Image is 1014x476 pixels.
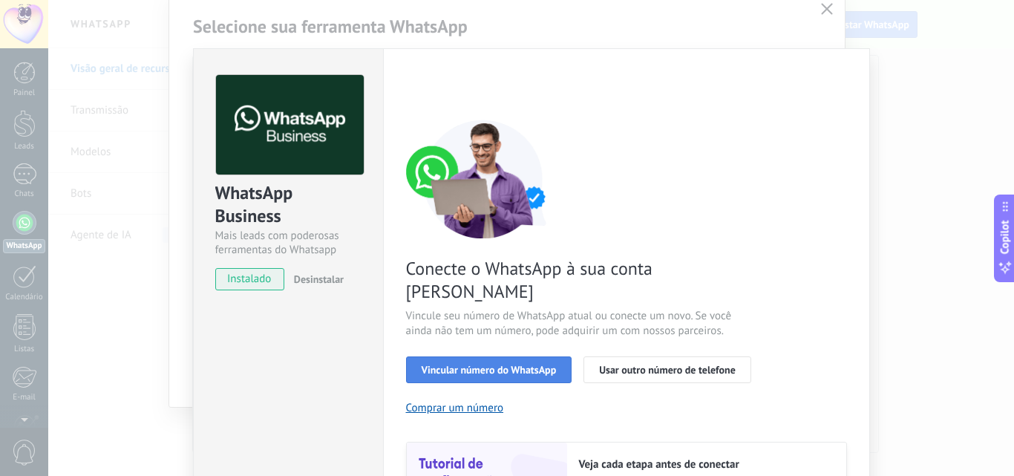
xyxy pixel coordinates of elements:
[216,75,364,175] img: logo_main.png
[583,356,751,383] button: Usar outro número de telefone
[215,229,362,257] div: Mais leads com poderosas ferramentas do Whatsapp
[579,457,831,472] h2: Veja cada etapa antes de conectar
[406,401,504,415] button: Comprar um número
[998,220,1013,254] span: Copilot
[406,356,572,383] button: Vincular número do WhatsApp
[599,365,736,375] span: Usar outro número de telefone
[215,181,362,229] div: WhatsApp Business
[406,309,759,339] span: Vincule seu número de WhatsApp atual ou conecte um novo. Se você ainda não tem um número, pode ad...
[216,268,284,290] span: instalado
[422,365,557,375] span: Vincular número do WhatsApp
[406,120,562,238] img: connect number
[406,257,759,303] span: Conecte o WhatsApp à sua conta [PERSON_NAME]
[288,268,344,290] button: Desinstalar
[294,273,344,286] span: Desinstalar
